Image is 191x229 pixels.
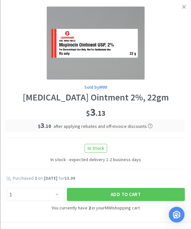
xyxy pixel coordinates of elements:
span: 3 [38,121,51,130]
span: $ [38,123,40,129]
span: . 13 [95,109,105,118]
div: [MEDICAL_DATA] Ointment 2%, 22gm [7,92,184,103]
span: In Stock [85,144,106,152]
div: Sold by MWI [7,84,184,91]
img: eb7f1ed3b5e24e70a5d53ae460b64f98_169065.png [47,7,145,80]
div: You currently have in your MWI shopping cart [7,204,184,211]
span: 2 [34,175,37,181]
button: Add to Cart [67,188,184,201]
span: $3.09 [64,175,75,181]
div: Open Intercom Messenger [169,207,184,222]
div: Purchased on for [12,175,184,182]
strong: 2 [88,205,91,211]
span: $ [86,109,90,118]
span: In stock - expected delivery 1-2 business days [7,153,184,163]
span: 3 [86,106,105,119]
span: after applying rebates and off-invoice discounts [54,123,152,129]
span: . 10 [44,123,51,129]
span: [DATE] [43,175,57,181]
